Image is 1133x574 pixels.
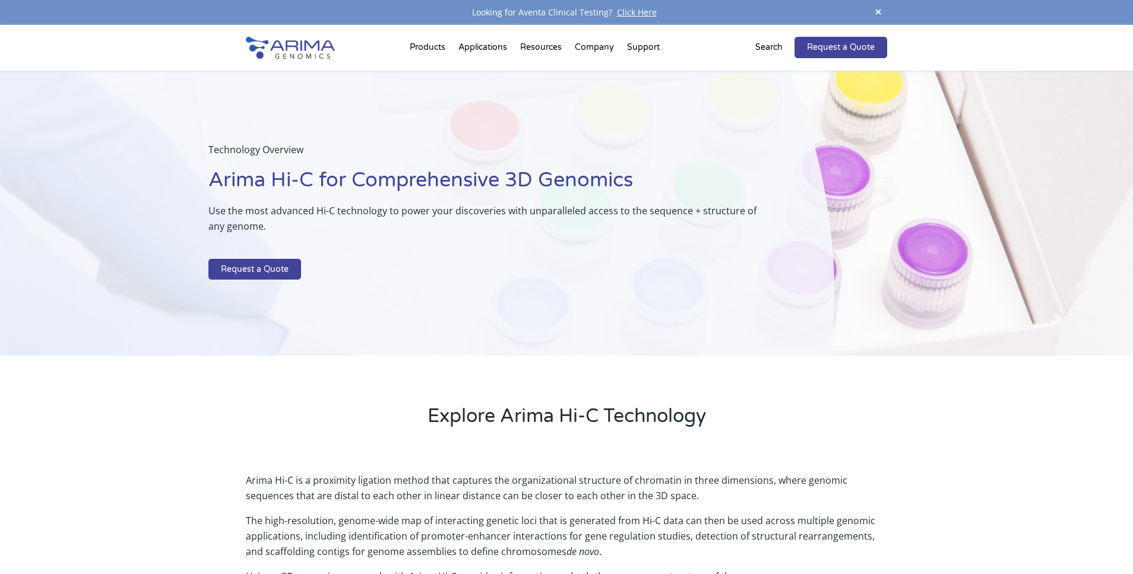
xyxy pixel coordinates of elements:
[208,203,775,243] p: Use the most advanced Hi-C technology to power your discoveries with unparalleled access to the s...
[755,40,783,55] p: Search
[612,7,662,18] a: Click Here
[246,5,887,20] div: Looking for Aventa Clinical Testing?
[208,142,775,167] p: Technology Overview
[246,37,335,59] img: Arima-Genomics-logo
[566,545,599,558] i: de novo
[208,167,775,203] h1: Arima Hi-C for Comprehensive 3D Genomics
[208,259,301,280] a: Request a Quote
[246,403,887,439] h2: Explore Arima Hi-C Technology
[246,513,887,569] p: The high-resolution, genome-wide map of interacting genetic loci that is generated from Hi-C data...
[795,37,887,58] a: Request a Quote
[246,472,887,513] p: Arima Hi-C is a proximity ligation method that captures the organizational structure of chromatin...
